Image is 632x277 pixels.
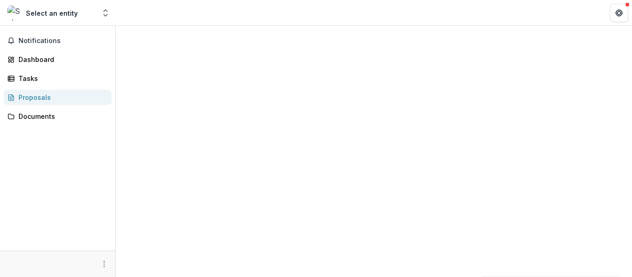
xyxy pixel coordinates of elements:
img: Select an entity [7,6,22,20]
button: Notifications [4,33,112,48]
div: Proposals [19,92,104,102]
a: Documents [4,109,112,124]
button: Open entity switcher [99,4,112,22]
a: Proposals [4,90,112,105]
div: Documents [19,111,104,121]
div: Dashboard [19,55,104,64]
a: Dashboard [4,52,112,67]
button: More [99,259,110,270]
div: Tasks [19,74,104,83]
a: Tasks [4,71,112,86]
span: Notifications [19,37,108,45]
button: Get Help [610,4,628,22]
div: Select an entity [26,8,78,18]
